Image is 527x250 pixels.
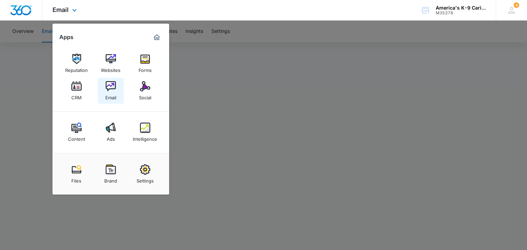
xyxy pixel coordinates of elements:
div: Settings [137,175,154,184]
a: Files [63,161,90,187]
a: Brand [98,161,124,187]
a: Email [98,78,124,104]
div: notifications count [514,2,519,8]
a: Forms [132,50,158,76]
a: Social [132,78,158,104]
div: account name [436,5,486,11]
div: Brand [104,175,117,184]
a: Content [63,119,90,145]
div: CRM [71,91,82,100]
a: CRM [63,78,90,104]
a: Settings [132,161,158,187]
span: 4 [514,2,519,8]
div: Reputation [65,64,88,73]
h2: Apps [59,34,73,40]
div: Ads [107,133,115,142]
a: Reputation [63,50,90,76]
div: Forms [139,64,152,73]
div: Intelligence [133,133,157,142]
div: Websites [101,64,120,73]
div: Email [105,91,116,100]
a: Ads [98,119,124,145]
div: Files [71,175,81,184]
div: account id [436,11,486,15]
a: Marketing 360® Dashboard [151,32,162,43]
span: Email [52,6,69,13]
a: Websites [98,50,124,76]
div: Content [68,133,85,142]
a: Intelligence [132,119,158,145]
div: Social [139,91,151,100]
